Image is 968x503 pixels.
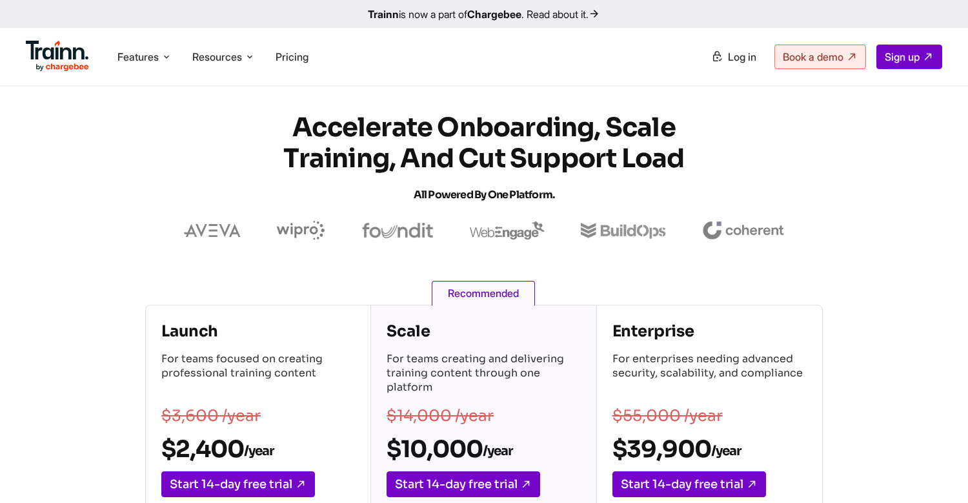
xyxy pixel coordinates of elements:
[244,443,274,459] sub: /year
[277,221,325,240] img: wipro logo
[184,224,241,237] img: aveva logo
[387,471,540,497] a: Start 14-day free trial
[117,50,159,64] span: Features
[26,41,89,72] img: Trainn Logo
[161,471,315,497] a: Start 14-day free trial
[192,50,242,64] span: Resources
[161,406,261,426] s: $3,600 /year
[387,406,494,426] s: $14,000 /year
[414,188,555,201] span: All Powered by One Platform.
[161,352,355,397] p: For teams focused on creating professional training content
[612,321,807,342] h4: Enterprise
[368,8,399,21] b: Trainn
[467,8,521,21] b: Chargebee
[387,435,580,464] h2: $10,000
[161,435,355,464] h2: $2,400
[703,45,764,68] a: Log in
[702,221,784,240] img: coherent logo
[432,281,535,305] span: Recommended
[612,406,723,426] s: $55,000 /year
[612,352,807,397] p: For enterprises needing advanced security, scalability, and compliance
[728,50,756,63] span: Log in
[783,50,843,63] span: Book a demo
[612,435,807,464] h2: $39,900
[252,112,716,210] h1: Accelerate Onboarding, Scale Training, and Cut Support Load
[161,321,355,342] h4: Launch
[387,321,580,342] h4: Scale
[885,50,920,63] span: Sign up
[361,223,434,238] img: foundit logo
[774,45,866,69] a: Book a demo
[876,45,942,69] a: Sign up
[711,443,741,459] sub: /year
[612,471,766,497] a: Start 14-day free trial
[387,352,580,397] p: For teams creating and delivering training content through one platform
[581,223,665,239] img: buildops logo
[483,443,512,459] sub: /year
[276,50,308,63] a: Pricing
[470,221,545,240] img: webengage logo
